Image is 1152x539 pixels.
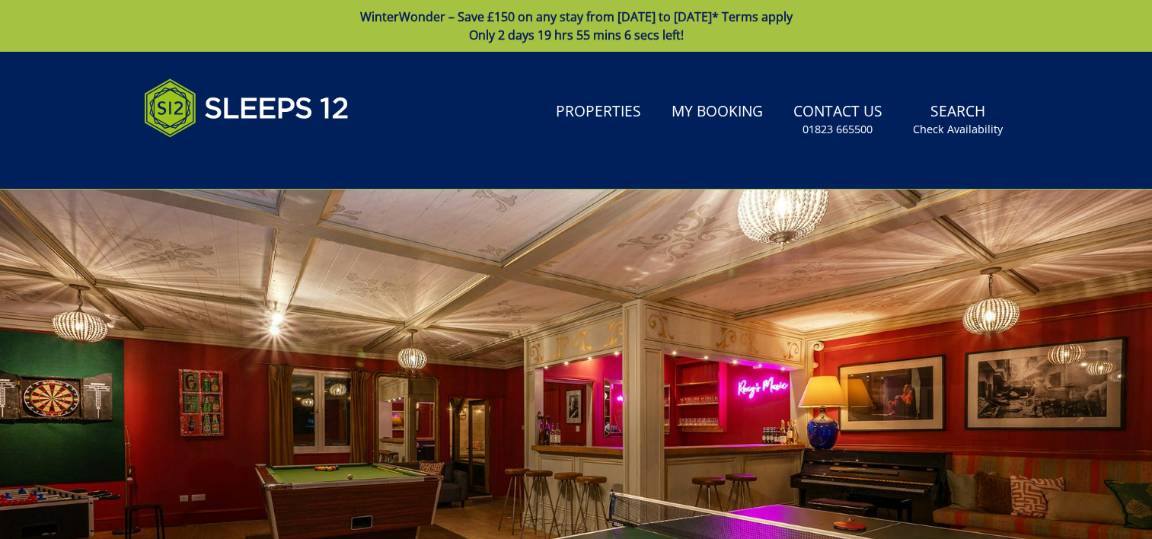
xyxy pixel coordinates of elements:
[665,95,769,129] a: My Booking
[144,70,349,146] img: Sleeps 12
[136,155,296,168] iframe: Customer reviews powered by Trustpilot
[787,95,889,145] a: Contact Us01823 665500
[469,27,684,43] span: Only 2 days 19 hrs 55 mins 6 secs left!
[913,122,1003,137] small: Check Availability
[907,95,1009,145] a: SearchCheck Availability
[803,122,873,137] small: 01823 665500
[550,95,647,129] a: Properties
